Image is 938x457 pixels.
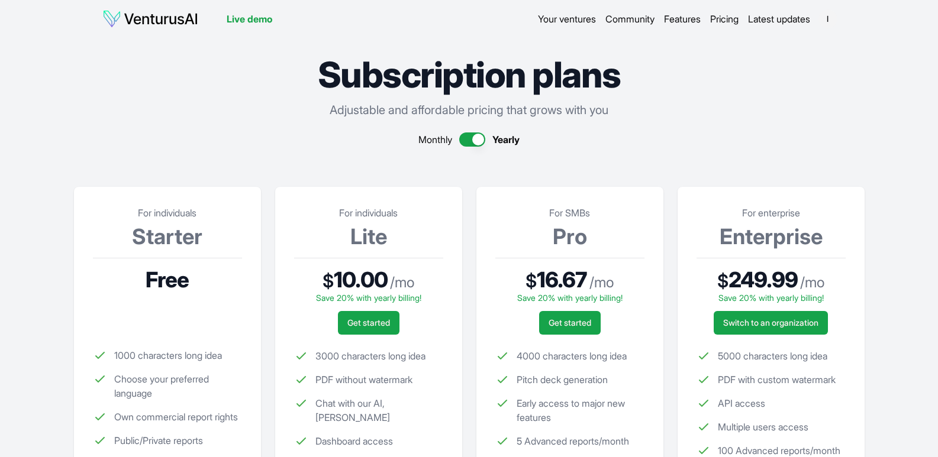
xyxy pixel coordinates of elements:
p: Adjustable and affordable pricing that grows with you [74,102,865,118]
span: Yearly [492,132,520,147]
span: Free [146,268,189,291]
button: Get started [338,311,399,335]
h3: Pro [495,225,644,248]
span: Dashboard access [315,434,393,448]
h3: Starter [93,225,242,248]
span: 5 Advanced reports/month [517,434,629,448]
p: For SMBs [495,206,644,220]
h1: Subscription plans [74,57,865,92]
span: 249.99 [729,268,798,291]
a: Your ventures [538,12,596,26]
p: For enterprise [697,206,846,220]
span: Own commercial report rights [114,410,238,424]
span: PDF with custom watermark [718,372,836,387]
span: 3000 characters long idea [315,349,426,363]
span: / mo [589,273,614,292]
span: API access [718,396,765,410]
a: Live demo [227,12,272,26]
h3: Enterprise [697,225,846,248]
span: Save 20% with yearly billing! [718,293,824,303]
a: Features [664,12,701,26]
span: Pitch deck generation [517,372,608,387]
span: Choose your preferred language [114,372,242,400]
button: Get started [539,311,601,335]
p: For individuals [93,206,242,220]
span: 4000 characters long idea [517,349,627,363]
img: logo [102,9,198,28]
span: 5000 characters long idea [718,349,827,363]
span: 1000 characters long idea [114,348,222,362]
a: Switch to an organization [714,311,828,335]
span: Save 20% with yearly billing! [517,293,623,303]
a: Community [605,12,655,26]
span: PDF without watermark [315,372,412,387]
span: Chat with our AI, [PERSON_NAME] [315,396,443,424]
span: Save 20% with yearly billing! [316,293,421,303]
span: 10.00 [334,268,388,291]
span: l [818,9,837,28]
p: For individuals [294,206,443,220]
button: l [820,11,836,27]
span: $ [717,270,729,291]
span: Multiple users access [718,420,808,434]
span: $ [323,270,334,291]
a: Latest updates [748,12,810,26]
span: Get started [549,317,591,329]
span: 16.67 [537,268,588,291]
span: Monthly [418,132,452,147]
span: Get started [347,317,390,329]
span: Early access to major new features [517,396,644,424]
a: Pricing [710,12,739,26]
span: Public/Private reports [114,433,203,448]
span: $ [526,270,537,291]
span: / mo [390,273,414,292]
h3: Lite [294,225,443,248]
span: / mo [800,273,824,292]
